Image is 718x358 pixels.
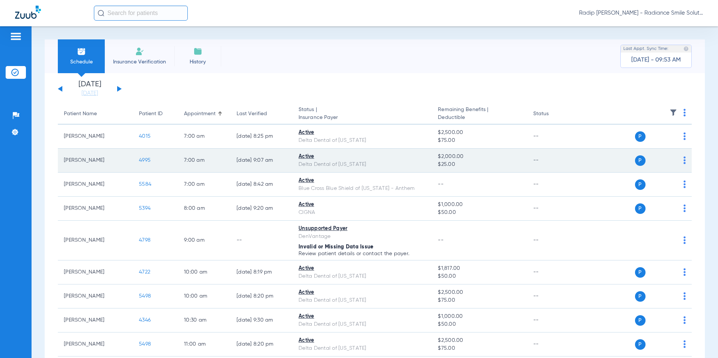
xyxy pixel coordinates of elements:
[683,205,686,212] img: group-dot-blue.svg
[237,110,267,118] div: Last Verified
[178,308,231,332] td: 10:30 AM
[139,158,151,163] span: 4995
[667,156,674,164] img: x.svg
[438,153,521,161] span: $2,000.00
[683,316,686,324] img: group-dot-blue.svg
[135,47,144,56] img: Manual Insurance Verification
[299,320,426,328] div: Delta Dental of [US_STATE]
[667,316,674,324] img: x.svg
[58,173,133,197] td: [PERSON_NAME]
[110,58,169,66] span: Insurance Verification
[299,265,426,272] div: Active
[299,137,426,144] div: Delta Dental of [US_STATE]
[139,110,163,118] div: Patient ID
[231,125,293,149] td: [DATE] 8:25 PM
[683,132,686,140] img: group-dot-blue.svg
[527,260,578,284] td: --
[631,56,681,64] span: [DATE] - 09:53 AM
[438,296,521,304] span: $75.00
[635,291,646,302] span: P
[299,344,426,352] div: Delta Dental of [US_STATE]
[299,244,373,250] span: Invalid or Missing Data Issue
[58,221,133,260] td: [PERSON_NAME]
[58,260,133,284] td: [PERSON_NAME]
[184,110,225,118] div: Appointment
[432,104,527,125] th: Remaining Benefits |
[299,201,426,209] div: Active
[299,185,426,193] div: Blue Cross Blue Shield of [US_STATE] - Anthem
[635,131,646,142] span: P
[184,110,216,118] div: Appointment
[527,308,578,332] td: --
[438,344,521,352] span: $75.00
[64,110,127,118] div: Patient Name
[635,315,646,326] span: P
[178,284,231,308] td: 10:00 AM
[683,181,686,188] img: group-dot-blue.svg
[180,58,216,66] span: History
[635,267,646,278] span: P
[527,173,578,197] td: --
[438,182,443,187] span: --
[293,104,432,125] th: Status |
[527,125,578,149] td: --
[178,149,231,173] td: 7:00 AM
[299,225,426,233] div: Unsupported Payer
[231,173,293,197] td: [DATE] 8:42 AM
[299,337,426,344] div: Active
[139,110,172,118] div: Patient ID
[680,322,718,358] div: Chat Widget
[667,340,674,348] img: x.svg
[231,260,293,284] td: [DATE] 8:19 PM
[299,153,426,161] div: Active
[635,203,646,214] span: P
[438,238,443,243] span: --
[178,260,231,284] td: 10:00 AM
[438,201,521,209] span: $1,000.00
[139,238,151,243] span: 4798
[667,181,674,188] img: x.svg
[683,268,686,276] img: group-dot-blue.svg
[438,272,521,280] span: $50.00
[683,156,686,164] img: group-dot-blue.svg
[438,265,521,272] span: $1,817.00
[139,269,150,275] span: 4722
[527,332,578,356] td: --
[579,9,703,17] span: Radip [PERSON_NAME] - Radiance Smile Solutions
[527,104,578,125] th: Status
[58,332,133,356] td: [PERSON_NAME]
[231,308,293,332] td: [DATE] 9:30 AM
[58,125,133,149] td: [PERSON_NAME]
[299,129,426,137] div: Active
[527,149,578,173] td: --
[299,272,426,280] div: Delta Dental of [US_STATE]
[438,114,521,122] span: Deductible
[98,10,104,17] img: Search Icon
[231,149,293,173] td: [DATE] 9:07 AM
[94,6,188,21] input: Search for patients
[139,206,151,211] span: 5394
[623,45,668,53] span: Last Appt. Sync Time:
[139,293,151,299] span: 5498
[178,197,231,221] td: 8:00 AM
[527,197,578,221] td: --
[139,134,151,139] span: 4015
[438,313,521,320] span: $1,000.00
[683,292,686,300] img: group-dot-blue.svg
[139,341,151,347] span: 5498
[10,32,22,41] img: hamburger-icon
[299,161,426,168] div: Delta Dental of [US_STATE]
[667,268,674,276] img: x.svg
[299,313,426,320] div: Active
[635,179,646,190] span: P
[299,114,426,122] span: Insurance Payer
[683,236,686,244] img: group-dot-blue.svg
[231,332,293,356] td: [DATE] 8:20 PM
[635,339,646,350] span: P
[299,251,426,256] p: Review patient details or contact the payer.
[438,209,521,217] span: $50.00
[683,109,686,116] img: group-dot-blue.svg
[299,209,426,217] div: CIGNA
[67,81,112,97] li: [DATE]
[438,161,521,168] span: $25.00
